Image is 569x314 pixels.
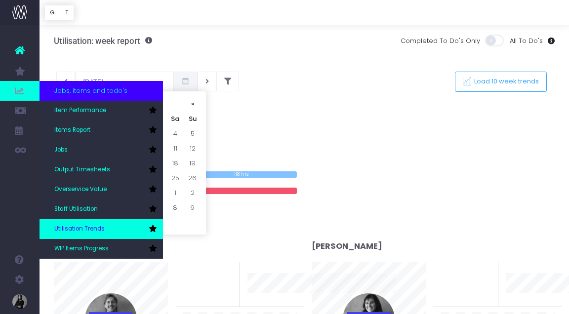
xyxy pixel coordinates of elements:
h3: Utilisation: week report [54,36,152,46]
span: Items Report [54,126,90,135]
div: 118 hrs [186,171,297,178]
span: Jobs [54,146,68,155]
strong: [PERSON_NAME] [312,240,382,252]
img: images/default_profile_image.png [12,294,27,309]
button: Load 10 week trends [455,72,547,92]
span: 10 week trend [247,295,292,305]
td: 26 [184,170,201,185]
span: Staff Utilisation [54,205,98,214]
td: 8 [166,200,184,215]
span: 0% [216,262,232,278]
td: 12 [184,141,201,156]
span: Completed To Do's Only [401,36,480,46]
span: Overservice Value [54,185,107,194]
span: WIP Items Progress [54,244,109,253]
a: Items Report [40,120,163,140]
h3: Team results [54,121,555,134]
a: WIP Items Progress [40,239,163,259]
td: 18 [166,156,184,170]
a: Item Performance [40,101,163,120]
td: 1 [166,185,184,200]
th: Sa [166,111,184,126]
span: Utilisation Trends [54,225,105,234]
span: Jobs, items and todo's [54,86,127,96]
span: To last week [183,278,223,288]
div: Vertical button group [44,5,74,20]
td: 2 [184,185,201,200]
th: » [184,96,201,111]
td: 5 [184,126,201,141]
th: Su [184,111,201,126]
td: 4 [166,126,184,141]
button: G [44,5,60,20]
span: 0% [474,262,490,278]
td: 25 [166,170,184,185]
button: T [60,5,74,20]
a: Staff Utilisation [40,199,163,219]
span: Output Timesheets [54,165,110,174]
span: To last week [441,278,481,288]
td: 11 [166,141,184,156]
span: 10 week trend [506,295,550,305]
a: Utilisation Trends [40,219,163,239]
a: Overservice Value [40,180,163,199]
td: 19 [184,156,201,170]
a: Jobs [40,140,163,160]
td: 9 [184,200,201,215]
span: Load 10 week trends [471,78,539,86]
a: Output Timesheets [40,160,163,180]
h3: Individual results [54,224,555,237]
span: Item Performance [54,106,106,115]
span: All To Do's [510,36,543,46]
